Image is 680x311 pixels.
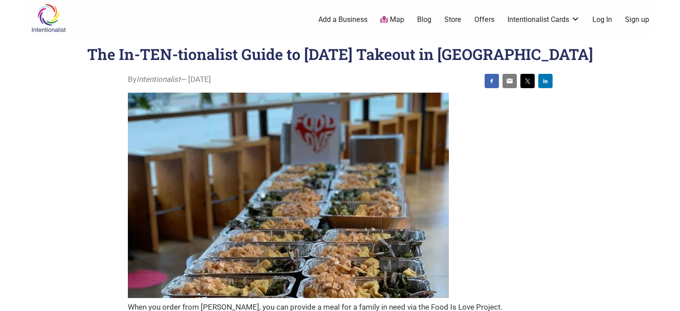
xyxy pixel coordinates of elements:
a: Offers [474,15,494,25]
a: Intentionalist Cards [507,15,580,25]
img: twitter sharing button [524,77,531,85]
a: Sign up [625,15,649,25]
img: Intentionalist [27,4,70,33]
h1: The In-TEN-tionalist Guide to [DATE] Takeout in [GEOGRAPHIC_DATA] [87,44,593,64]
span: By — [DATE] [128,74,211,85]
i: Intentionalist [136,75,181,84]
img: email sharing button [506,77,513,85]
a: Map [380,15,404,25]
a: Log In [592,15,612,25]
img: facebook sharing button [488,77,495,85]
img: linkedin sharing button [542,77,549,85]
a: Store [444,15,461,25]
a: Add a Business [318,15,367,25]
a: Blog [417,15,431,25]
